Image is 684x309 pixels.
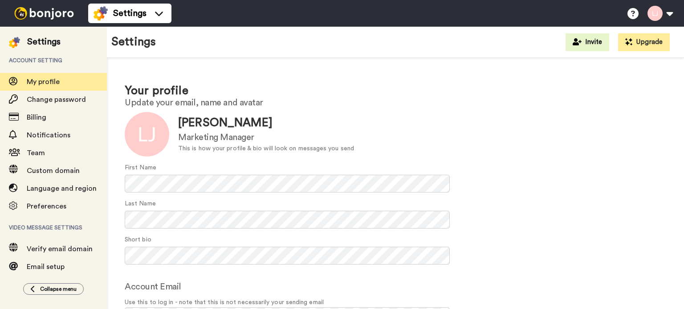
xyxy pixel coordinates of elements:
[125,98,666,108] h2: Update your email, name and avatar
[27,167,80,174] span: Custom domain
[27,185,97,192] span: Language and region
[113,7,147,20] span: Settings
[27,149,45,157] span: Team
[27,114,46,121] span: Billing
[27,78,60,85] span: My profile
[27,245,93,253] span: Verify email domain
[40,285,77,293] span: Collapse menu
[27,96,86,103] span: Change password
[566,33,609,51] button: Invite
[125,235,151,245] label: Short bio
[125,298,666,307] span: Use this to log in - note that this is not necessarily your sending email
[111,36,156,48] h1: Settings
[125,280,181,293] label: Account Email
[23,283,84,295] button: Collapse menu
[27,263,65,270] span: Email setup
[9,37,20,48] img: settings-colored.svg
[178,115,354,131] div: [PERSON_NAME]
[27,203,66,210] span: Preferences
[178,131,354,144] div: Marketing Manager
[27,132,70,139] span: Notifications
[27,36,61,48] div: Settings
[178,144,354,153] div: This is how your profile & bio will look on messages you send
[125,84,666,97] h1: Your profile
[618,33,670,51] button: Upgrade
[94,6,108,20] img: settings-colored.svg
[125,199,156,209] label: Last Name
[11,7,77,20] img: bj-logo-header-white.svg
[125,163,156,173] label: First Name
